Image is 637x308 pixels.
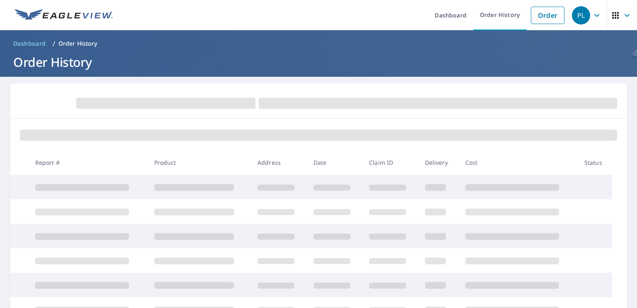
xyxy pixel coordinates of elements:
th: Product [148,150,251,175]
a: Order [531,7,564,24]
th: Date [307,150,363,175]
li: / [53,39,55,49]
th: Claim ID [362,150,418,175]
span: Dashboard [13,39,46,48]
th: Delivery [418,150,459,175]
div: PL [572,6,590,24]
a: Dashboard [10,37,49,50]
h1: Order History [10,54,627,71]
th: Report # [29,150,148,175]
th: Address [251,150,307,175]
nav: breadcrumb [10,37,627,50]
th: Status [578,150,612,175]
p: Order History [58,39,97,48]
th: Cost [459,150,578,175]
img: EV Logo [15,9,113,22]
